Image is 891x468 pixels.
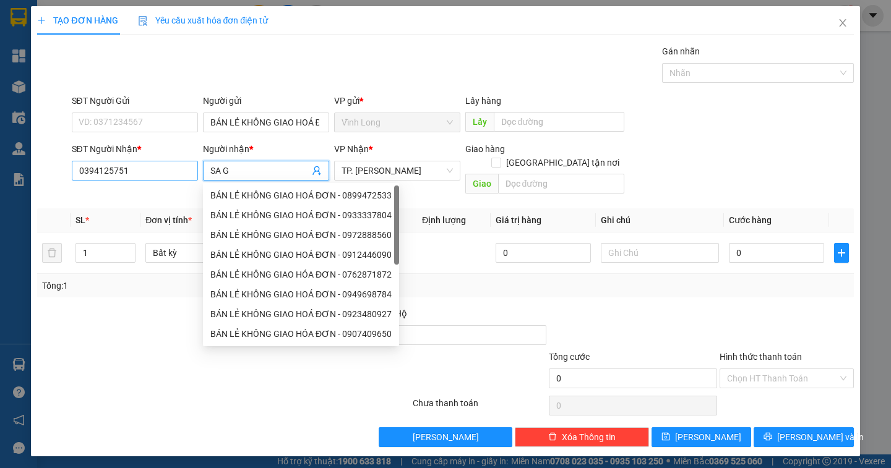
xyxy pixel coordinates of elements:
span: Giao [465,174,498,194]
div: BÁN LẺ KHÔNG GIAO HOÁ ĐƠN - 0949698784 [210,287,392,301]
span: SL [75,215,85,225]
div: BÁN LẺ KHÔNG GIAO HÓA ĐƠN - 0907409650 [203,324,399,344]
span: TẠO ĐƠN HÀNG [37,15,118,25]
span: plus [37,16,46,25]
label: Gán nhãn [662,46,700,56]
span: [PERSON_NAME] và In [777,430,864,444]
span: plus [835,248,848,258]
span: Giao hàng [465,144,505,154]
span: Lấy hàng [465,96,501,106]
span: user-add [312,166,322,176]
div: BÁN LẺ KHÔNG GIAO HOÁ ĐƠN - 0899472533 [203,185,399,205]
div: BÁN LẺ KHÔNG GIAO HÓA ĐƠN - 0762871872 [210,268,392,281]
div: BÁN LẺ KHÔNG GIAO HOÁ ĐƠN - 0923480927 [203,304,399,324]
div: BÁN LẺ KHÔNG GIAO HOÁ ĐƠN - 0972888560 [203,225,399,245]
span: printer [764,432,772,442]
div: Người nhận [203,142,329,156]
span: Cước hàng [729,215,772,225]
span: Xóa Thông tin [562,430,616,444]
span: save [661,432,670,442]
button: Close [825,6,860,41]
div: Vĩnh Long [11,11,72,40]
span: delete [548,432,557,442]
button: delete [42,243,62,263]
div: BÁN LẺ KHÔNG GIAO HÓA ĐƠN - 0907409650 [210,327,392,341]
button: printer[PERSON_NAME] và In [754,427,853,447]
div: SĐT Người Nhận [72,142,198,156]
span: Định lượng [422,215,466,225]
input: 0 [496,243,591,263]
div: BÁN LẺ KHÔNG GIAO HOÁ ĐƠN - 0912446090 [203,245,399,265]
input: Ghi Chú [601,243,719,263]
span: [PERSON_NAME] [675,430,741,444]
button: save[PERSON_NAME] [652,427,751,447]
span: Đơn vị tính [145,215,192,225]
div: TP. [PERSON_NAME] [80,11,179,40]
span: Vĩnh Long [342,113,453,132]
span: TP. Hồ Chí Minh [342,161,453,180]
span: [PERSON_NAME] [413,430,479,444]
button: deleteXóa Thông tin [515,427,649,447]
span: Tổng cước [549,352,590,362]
div: 0906722344 [80,55,179,72]
button: plus [834,243,849,263]
div: BÁN LẺ KHÔNG GIAO HÓA ĐƠN - 0762871872 [203,265,399,284]
span: VP Nhận [334,144,369,154]
span: [GEOGRAPHIC_DATA] tận nơi [501,156,624,169]
div: VP gửi [334,94,460,108]
button: [PERSON_NAME] [379,427,513,447]
div: BÁN LẺ KHÔNG GIAO HOÁ ĐƠN - 0933337804 [203,205,399,225]
div: BÁN LẺ KHÔNG GIAO HOÁ ĐƠN - 0899472533 [210,189,392,202]
div: SĐT Người Gửi [72,94,198,108]
span: Nhận: [80,12,110,25]
div: BÁN LẺ KHÔNG GIAO HOÁ ĐƠN - 0933337804 [210,208,392,222]
span: Giá trị hàng [496,215,541,225]
div: BÁN LẺ KHÔNG GIAO HOÁ ĐƠN [11,40,72,100]
div: BÁN LẺ KHÔNG GIAO HOÁ ĐƠN - 0949698784 [203,284,399,304]
span: Gửi: [11,12,30,25]
input: Dọc đường [498,174,624,194]
span: close [838,18,848,28]
span: Thu Hộ [379,308,407,318]
input: Dọc đường [494,112,624,132]
th: Ghi chú [596,208,724,232]
div: CHỊ DUYÊN [80,40,179,55]
div: BÁN LẺ KHÔNG GIAO HOÁ ĐƠN - 0923480927 [210,307,392,321]
div: BÁN LẺ KHÔNG GIAO HOÁ ĐƠN - 0972888560 [210,228,392,242]
span: Lấy [465,112,494,132]
span: Bất kỳ [153,244,256,262]
img: icon [138,16,148,26]
div: BÁN LẺ KHÔNG GIAO HOÁ ĐƠN - 0912446090 [210,248,392,262]
span: Yêu cầu xuất hóa đơn điện tử [138,15,269,25]
div: Chưa thanh toán [411,396,548,418]
label: Hình thức thanh toán [720,352,802,362]
div: Người gửi [203,94,329,108]
div: Tổng: 1 [42,279,345,292]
